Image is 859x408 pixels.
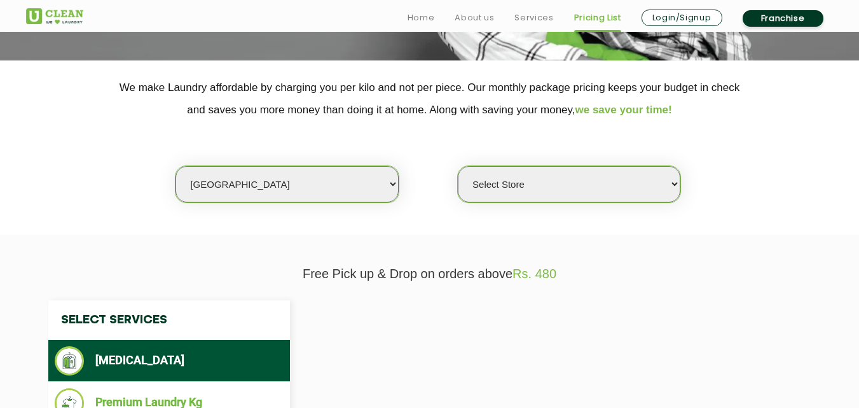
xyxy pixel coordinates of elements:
[743,10,823,27] a: Franchise
[55,346,85,376] img: Dry Cleaning
[408,10,435,25] a: Home
[514,10,553,25] a: Services
[26,267,834,281] p: Free Pick up & Drop on orders above
[26,76,834,121] p: We make Laundry affordable by charging you per kilo and not per piece. Our monthly package pricin...
[642,10,722,26] a: Login/Signup
[574,10,621,25] a: Pricing List
[48,300,290,340] h4: Select Services
[512,267,556,281] span: Rs. 480
[55,346,284,376] li: [MEDICAL_DATA]
[26,8,83,24] img: UClean Laundry and Dry Cleaning
[455,10,494,25] a: About us
[575,104,672,116] span: we save your time!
